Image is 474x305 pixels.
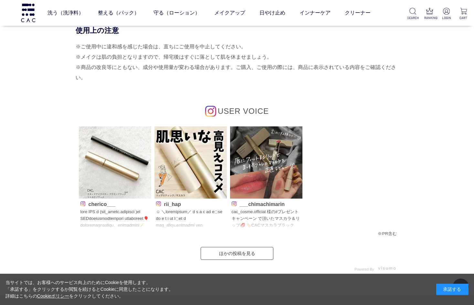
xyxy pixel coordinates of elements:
[247,25,260,30] a: リップ
[259,4,285,22] a: 日やけ止め
[47,4,84,22] a: 洗う（洗浄料）
[204,25,235,30] a: フェイスカラー
[79,126,151,199] img: Photo by cherico___
[378,266,396,270] img: visumo
[153,4,200,22] a: 守る（ローション）
[300,4,331,22] a: インナーケア
[458,8,469,20] a: CART
[158,25,172,30] a: ベース
[205,106,216,117] img: インスタグラムのロゴ
[378,231,397,236] span: ※PR含む
[458,15,469,20] p: CART
[436,284,469,295] div: 承諾する
[156,200,225,207] p: rii_hap
[230,126,302,199] img: Photo by ___chimachimarin
[98,4,139,22] a: 整える（パック）
[424,8,435,20] a: RANKING
[80,209,150,229] p: lore IPS d (sit_ametc.adipisci )el SEDdoeiusmodtempori utlaboreet🎈 doloremagnaaliqu、enimadmini🪄 v...
[156,209,225,229] p: ☺︎ ＼loremipsum／ d s a c ad e◌se do e t i ut l◌et d mag_aliqu.enimadmi ven quisnostrudexerc ullamc...
[424,15,435,20] p: RANKING
[407,15,418,20] p: SEARCH
[201,247,273,260] a: ほかの投稿を見る
[354,267,374,271] span: Powered By
[20,4,36,22] img: logo
[218,107,269,115] span: USER VOICE
[5,279,174,300] div: 当サイトでは、お客様へのサービス向上のためにCookieを使用します。 「承諾する」をクリックするか閲覧を続けるとCookieに同意したことになります。 詳細はこちらの をクリックしてください。
[232,200,301,207] p: ___chimachimarin
[441,15,452,20] p: LOGIN
[37,293,69,299] a: Cookieポリシー
[183,25,192,30] a: アイ
[76,42,399,83] div: ※ご使用中に違和感を感じた場合は、直ちにご使用を中止してください。 ※メイクは肌の負担となりますので、帰宅後はすぐに落として肌を休ませましょう。 ※商品の改良等にともない、成分や使用量が変わる場...
[345,4,371,22] a: クリーナー
[441,8,452,20] a: LOGIN
[154,126,227,199] img: Photo by rii_hap
[214,4,245,22] a: メイクアップ
[232,209,301,229] p: cac_cosme.official 様の#プレゼントキャンペーン で頂いたマスカラ＆リップ💋 🏷️CACマスカラブラック CAC リップスティック チョコベージュ マスカラはまっすぐなブラシが...
[407,8,418,20] a: SEARCH
[80,200,150,207] p: cherico___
